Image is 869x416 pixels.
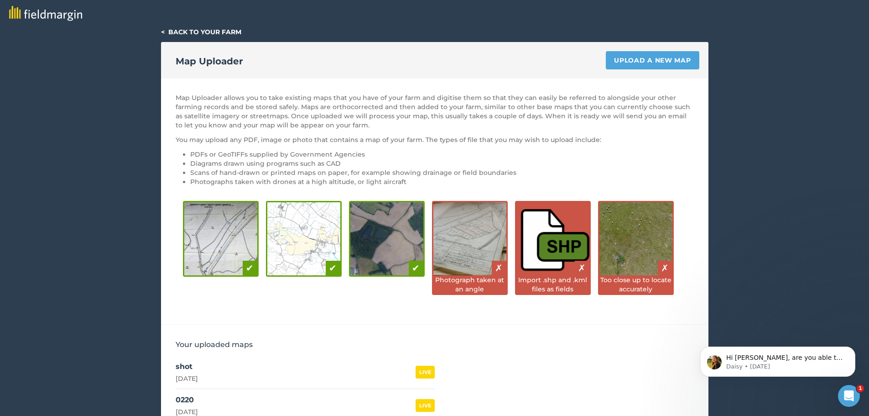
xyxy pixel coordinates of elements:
div: Import .shp and .kml files as fields [516,275,589,294]
p: Map Uploader allows you to take existing maps that you have of your farm and digitise them so tha... [176,93,694,130]
div: ✔ [326,261,340,275]
img: Digital diagram is good [267,202,340,275]
img: Hand-drawn diagram is good [184,202,257,275]
a: shot[DATE]LIVE [176,356,435,389]
div: Photograph taken at an angle [433,275,506,294]
div: LIVE [416,366,435,379]
div: 0220 [176,395,198,405]
li: Photographs taken with drones at a high altitude, or light aircraft [190,177,694,186]
h3: Your uploaded maps [176,339,694,350]
div: ✗ [575,261,589,275]
div: [DATE] [176,374,198,383]
iframe: Intercom notifications message [687,327,869,391]
a: < Back to your farm [161,28,241,36]
img: fieldmargin logo [9,6,82,21]
li: PDFs or GeoTIFFs supplied by Government Agencies [190,150,694,159]
h2: Map Uploader [176,55,243,68]
div: shot [176,361,198,372]
li: Diagrams drawn using programs such as CAD [190,159,694,168]
p: You may upload any PDF, image or photo that contains a map of your farm. The types of file that y... [176,135,694,144]
img: Drone photography is good [350,202,423,275]
img: Shapefiles are bad [516,202,589,275]
li: Scans of hand-drawn or printed maps on paper, for example showing drainage or field boundaries [190,168,694,177]
div: ✔ [243,261,257,275]
iframe: Intercom live chat [838,385,860,407]
span: 1 [857,385,864,392]
img: Close up images are bad [599,202,672,275]
a: Upload a new map [606,51,699,69]
div: LIVE [416,399,435,412]
div: ✗ [658,261,672,275]
div: ✔ [409,261,423,275]
img: Photos taken at an angle are bad [433,202,506,275]
div: ✗ [492,261,506,275]
div: Too close up to locate accurately [599,275,672,294]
